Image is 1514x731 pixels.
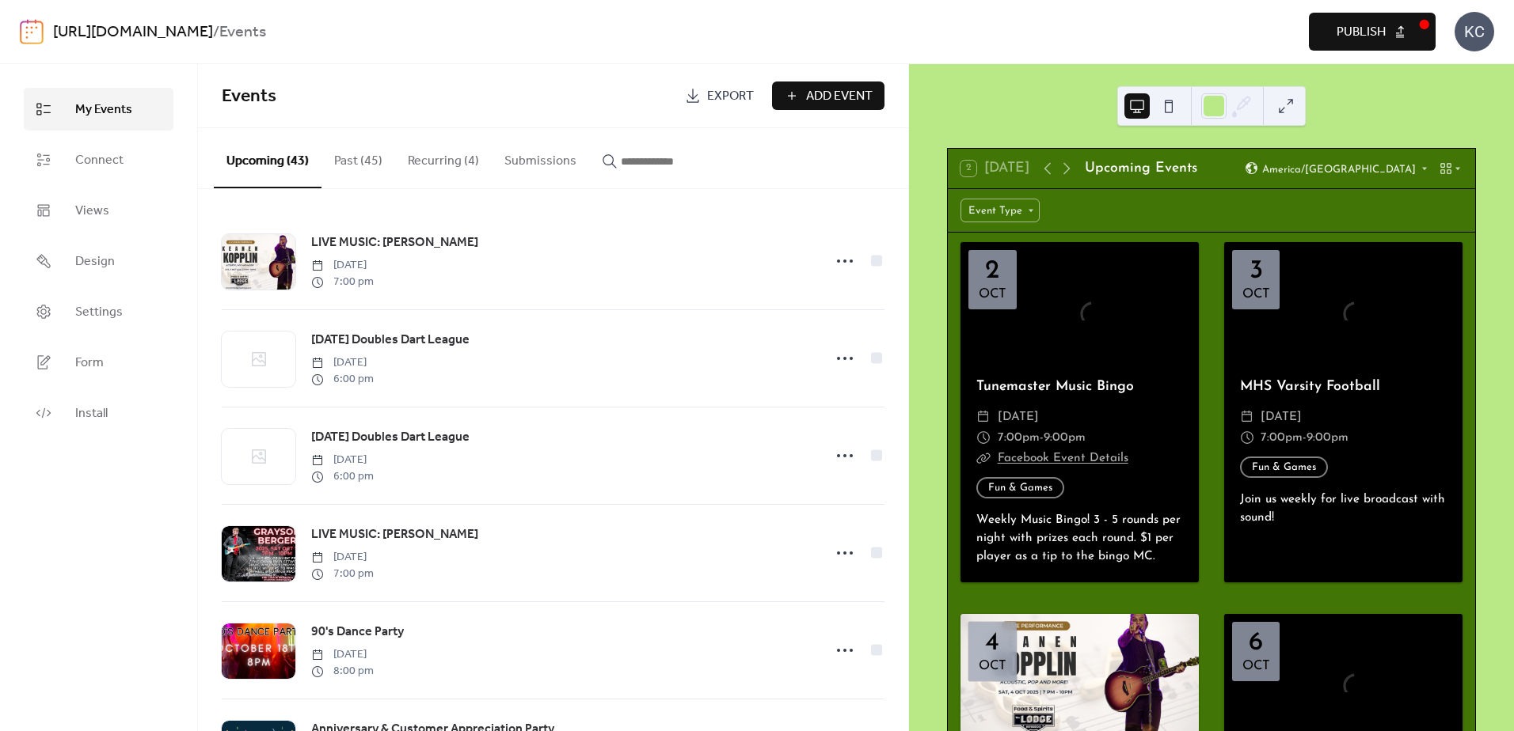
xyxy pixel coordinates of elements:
[24,88,173,131] a: My Events
[24,341,173,384] a: Form
[979,288,1006,301] div: Oct
[1242,288,1270,301] div: Oct
[979,660,1006,673] div: Oct
[75,202,109,221] span: Views
[1303,427,1307,448] span: -
[311,623,404,642] span: 90's Dance Party
[1224,377,1463,397] div: MHS Varsity Football
[961,511,1199,566] div: Weekly Music Bingo! 3 - 5 rounds per night with prizes each round. $1 per player as a tip to the ...
[1309,13,1436,51] button: Publish
[75,354,104,373] span: Form
[998,407,1039,427] span: [DATE]
[24,138,173,181] a: Connect
[75,303,123,322] span: Settings
[75,100,132,119] span: My Events
[75,404,108,423] span: Install
[1262,164,1416,174] span: America/[GEOGRAPHIC_DATA]
[311,566,374,582] span: 7:00 pm
[1337,23,1386,42] span: Publish
[1224,490,1463,527] div: Join us weekly for live broadcast with sound!
[976,407,991,427] div: ​
[806,87,873,106] span: Add Event
[1455,12,1494,51] div: KC
[985,630,999,656] div: 4
[311,525,478,545] a: LIVE MUSIC: [PERSON_NAME]
[1261,427,1303,448] span: 7:00pm
[985,258,999,284] div: 2
[321,128,395,187] button: Past (45)
[311,331,470,350] span: [DATE] Doubles Dart League
[20,19,44,44] img: logo
[1240,427,1254,448] div: ​
[311,622,404,642] a: 90's Dance Party
[707,87,754,106] span: Export
[1044,427,1086,448] span: 9:00pm
[219,17,266,47] b: Events
[772,81,884,110] button: Add Event
[1085,158,1197,179] div: Upcoming Events
[24,189,173,232] a: Views
[395,128,492,187] button: Recurring (4)
[1249,630,1263,656] div: 6
[311,525,478,544] span: LIVE MUSIC: [PERSON_NAME]
[1240,407,1254,427] div: ​
[311,646,374,663] span: [DATE]
[1250,258,1263,284] div: 3
[998,427,1040,448] span: 7:00pm
[24,392,173,434] a: Install
[311,257,374,274] span: [DATE]
[311,330,470,350] a: [DATE] Doubles Dart League
[976,380,1134,393] a: Tunemaster Music Bingo
[213,17,219,47] b: /
[311,549,374,566] span: [DATE]
[311,233,478,252] span: LIVE MUSIC: [PERSON_NAME]
[311,427,470,448] a: [DATE] Doubles Dart League
[311,428,470,447] span: [DATE] Doubles Dart League
[214,128,321,188] button: Upcoming (43)
[222,79,276,114] span: Events
[311,354,374,371] span: [DATE]
[976,427,991,448] div: ​
[53,17,213,47] a: [URL][DOMAIN_NAME]
[1261,407,1302,427] span: [DATE]
[311,452,374,468] span: [DATE]
[24,290,173,333] a: Settings
[75,151,124,170] span: Connect
[673,81,766,110] a: Export
[492,128,589,187] button: Submissions
[976,448,991,468] div: ​
[1040,427,1044,448] span: -
[311,371,374,388] span: 6:00 pm
[311,233,478,253] a: LIVE MUSIC: [PERSON_NAME]
[75,252,115,271] span: Design
[1307,427,1349,448] span: 9:00pm
[311,663,374,680] span: 8:00 pm
[311,468,374,485] span: 6:00 pm
[311,274,374,290] span: 7:00 pm
[998,452,1128,464] a: Facebook Event Details
[1242,660,1270,673] div: Oct
[24,240,173,282] a: Design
